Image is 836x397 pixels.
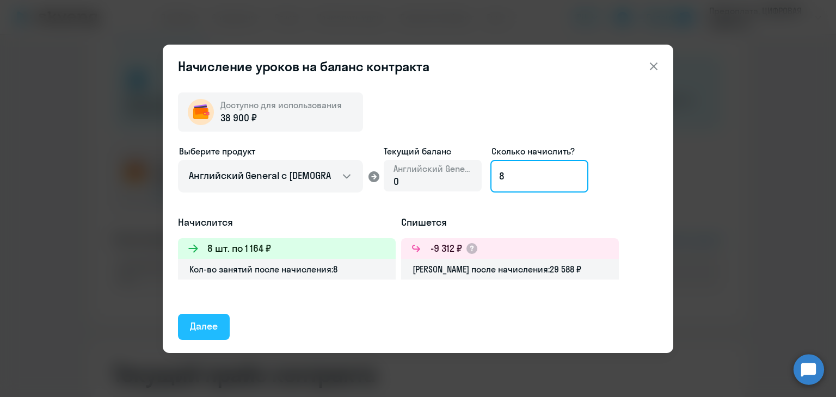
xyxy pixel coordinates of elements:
[190,319,218,333] div: Далее
[220,100,342,110] span: Доступно для использования
[178,215,396,229] h5: Начислится
[188,99,214,125] img: wallet-circle.png
[178,259,396,280] div: Кол-во занятий после начисления: 8
[431,241,462,256] h3: -9 312 ₽
[491,146,575,157] span: Сколько начислить?
[384,145,482,158] span: Текущий баланс
[394,175,399,188] span: 0
[163,58,673,75] header: Начисление уроков на баланс контракта
[179,146,255,157] span: Выберите продукт
[401,259,619,280] div: [PERSON_NAME] после начисления: 29 588 ₽
[178,314,230,340] button: Далее
[394,163,472,175] span: Английский General
[207,241,271,256] h3: 8 шт. по 1 164 ₽
[220,111,257,125] span: 38 900 ₽
[401,215,619,229] h5: Спишется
